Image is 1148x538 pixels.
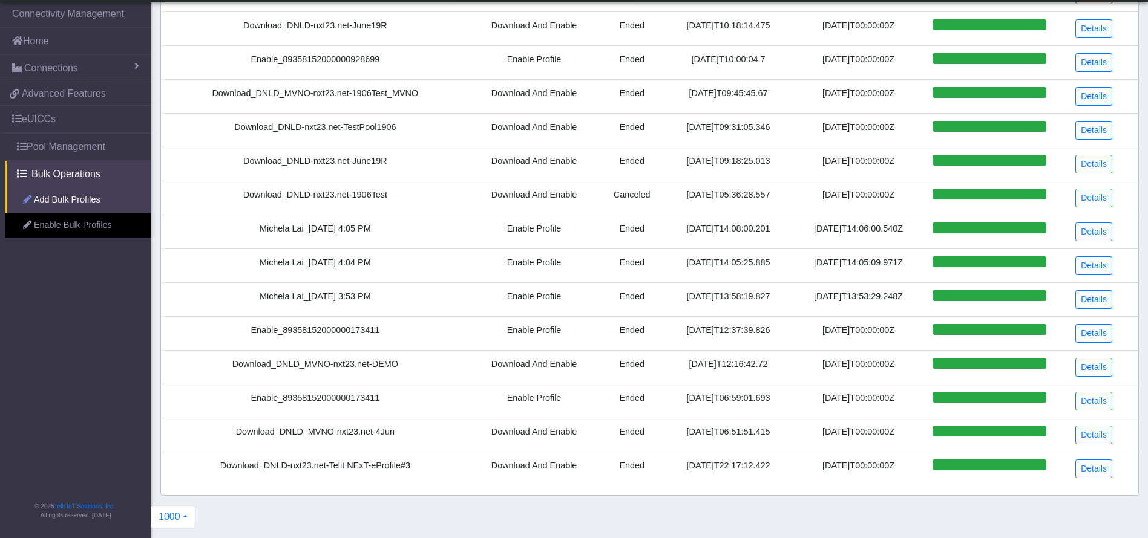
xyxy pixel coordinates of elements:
td: Download And Enable [470,181,599,215]
td: [DATE]T14:08:00.201 [665,215,792,248]
td: Download And Enable [470,418,599,452]
a: Details [1075,426,1112,444]
a: Details [1075,53,1112,72]
a: Add Bulk Profiles [5,187,151,213]
a: Bulk Operations [5,161,151,187]
td: [DATE]T00:00:00Z [792,11,925,45]
td: [DATE]T10:00:04.7 [665,45,792,79]
td: Enable Profile [470,384,599,418]
td: Canceled [599,181,664,215]
a: Details [1075,155,1112,173]
td: [DATE]T00:00:00Z [792,316,925,350]
a: Details [1075,358,1112,377]
td: Ended [599,282,664,316]
td: Enable Profile [470,45,599,79]
td: Ended [599,11,664,45]
td: [DATE]T06:51:51.415 [665,418,792,452]
td: [DATE]T00:00:00Z [792,181,925,215]
td: Ended [599,147,664,181]
td: Download And Enable [470,11,599,45]
td: Download And Enable [470,79,599,113]
td: Enable Profile [470,215,599,248]
td: Ended [599,113,664,147]
span: Connections [24,61,78,76]
span: Advanced Features [22,86,106,101]
td: Download And Enable [470,350,599,384]
td: [DATE]T00:00:00Z [792,384,925,418]
td: Ended [599,350,664,384]
td: Enable_89358152000000928699 [161,45,470,79]
td: Ended [599,418,664,452]
td: Ended [599,316,664,350]
td: Michela Lai_[DATE] 4:04 PM [161,248,470,282]
td: [DATE]T05:36:28.557 [665,181,792,215]
td: [DATE]T22:17:12.422 [665,452,792,485]
a: Details [1075,459,1112,478]
td: [DATE]T06:59:01.693 [665,384,792,418]
td: [DATE]T00:00:00Z [792,452,925,485]
td: Enable_89358152000000173411 [161,384,470,418]
a: Telit IoT Solutions, Inc. [54,503,115,510]
a: Enable Bulk Profiles [5,213,151,238]
td: Ended [599,45,664,79]
td: [DATE]T10:18:14.475 [665,11,792,45]
td: Download And Enable [470,147,599,181]
td: Enable Profile [470,316,599,350]
td: [DATE]T00:00:00Z [792,79,925,113]
td: [DATE]T00:00:00Z [792,418,925,452]
a: Details [1075,324,1112,343]
td: [DATE]T14:06:00.540Z [792,215,925,248]
td: [DATE]T13:53:29.248Z [792,282,925,316]
td: Download_DNLD_MVNO-nxt23.net-1906Test_MVNO [161,79,470,113]
td: Download_DNLD-nxt23.net-June19R [161,11,470,45]
td: Ended [599,452,664,485]
button: 1000 [151,505,195,528]
td: [DATE]T12:37:39.826 [665,316,792,350]
td: Ended [599,384,664,418]
td: [DATE]T00:00:00Z [792,45,925,79]
td: [DATE]T12:16:42.72 [665,350,792,384]
a: Details [1075,189,1112,207]
td: Download And Enable [470,452,599,485]
td: Download And Enable [470,113,599,147]
td: Download_DNLD_MVNO-nxt23.net-4Jun [161,418,470,452]
td: Enable Profile [470,248,599,282]
td: Enable Profile [470,282,599,316]
td: Enable_89358152000000173411 [161,316,470,350]
a: Details [1075,392,1112,410]
a: Pool Management [5,134,151,160]
a: Details [1075,87,1112,106]
td: Download_DNLD-nxt23.net-1906Test [161,181,470,215]
span: Bulk Operations [31,167,100,181]
a: Details [1075,19,1112,38]
td: Download_DNLD-nxt23.net-June19R [161,147,470,181]
td: [DATE]T13:58:19.827 [665,282,792,316]
td: [DATE]T14:05:09.971Z [792,248,925,282]
td: Ended [599,215,664,248]
td: [DATE]T09:18:25.013 [665,147,792,181]
td: [DATE]T09:45:45.67 [665,79,792,113]
td: Michela Lai_[DATE] 4:05 PM [161,215,470,248]
td: Download_DNLD-nxt23.net-Telit NExT-eProfile#3 [161,452,470,485]
td: [DATE]T00:00:00Z [792,350,925,384]
a: Details [1075,290,1112,309]
td: [DATE]T09:31:05.346 [665,113,792,147]
td: Ended [599,248,664,282]
a: Details [1075,256,1112,275]
td: Download_DNLD-nxt23.net-TestPool1906 [161,113,470,147]
td: Michela Lai_[DATE] 3:53 PM [161,282,470,316]
td: [DATE]T00:00:00Z [792,147,925,181]
td: [DATE]T00:00:00Z [792,113,925,147]
td: Download_DNLD_MVNO-nxt23.net-DEMO [161,350,470,384]
td: Ended [599,79,664,113]
a: Details [1075,121,1112,140]
a: Details [1075,222,1112,241]
td: [DATE]T14:05:25.885 [665,248,792,282]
